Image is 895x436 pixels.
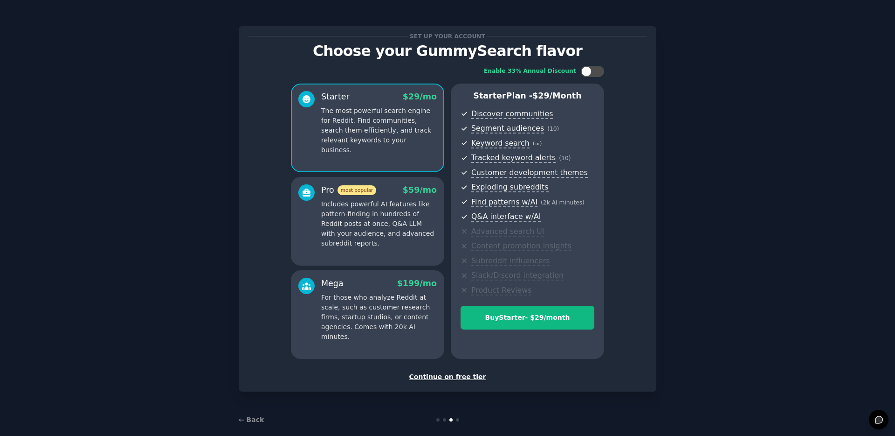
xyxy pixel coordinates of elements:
span: ( 10 ) [559,155,571,162]
p: Includes powerful AI features like pattern-finding in hundreds of Reddit posts at once, Q&A LLM w... [321,199,437,248]
p: Starter Plan - [461,90,594,102]
span: Tracked keyword alerts [471,153,556,163]
p: Choose your GummySearch flavor [248,43,647,59]
a: ← Back [239,416,264,423]
span: Set up your account [408,31,487,41]
span: Subreddit influencers [471,256,550,266]
div: Buy Starter - $ 29 /month [461,313,594,323]
span: ( ∞ ) [533,141,542,147]
span: Slack/Discord integration [471,271,564,281]
span: Q&A interface w/AI [471,212,541,222]
span: Customer development themes [471,168,588,178]
span: $ 59 /mo [403,185,437,195]
span: Keyword search [471,139,530,148]
p: The most powerful search engine for Reddit. Find communities, search them efficiently, and track ... [321,106,437,155]
div: Starter [321,91,350,103]
span: Segment audiences [471,124,544,134]
span: Discover communities [471,109,553,119]
div: Continue on free tier [248,372,647,382]
div: Enable 33% Annual Discount [484,67,576,76]
button: BuyStarter- $29/month [461,306,594,330]
span: Find patterns w/AI [471,197,537,207]
div: Mega [321,278,344,289]
span: Content promotion insights [471,241,571,251]
span: Product Reviews [471,286,531,295]
span: $ 199 /mo [397,279,437,288]
span: Advanced search UI [471,227,544,237]
span: ( 10 ) [547,126,559,132]
div: Pro [321,184,376,196]
span: $ 29 /mo [403,92,437,101]
span: most popular [337,185,377,195]
p: For those who analyze Reddit at scale, such as customer research firms, startup studios, or conte... [321,293,437,342]
span: ( 2k AI minutes ) [541,199,585,206]
span: Exploding subreddits [471,183,548,192]
span: $ 29 /month [532,91,582,100]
